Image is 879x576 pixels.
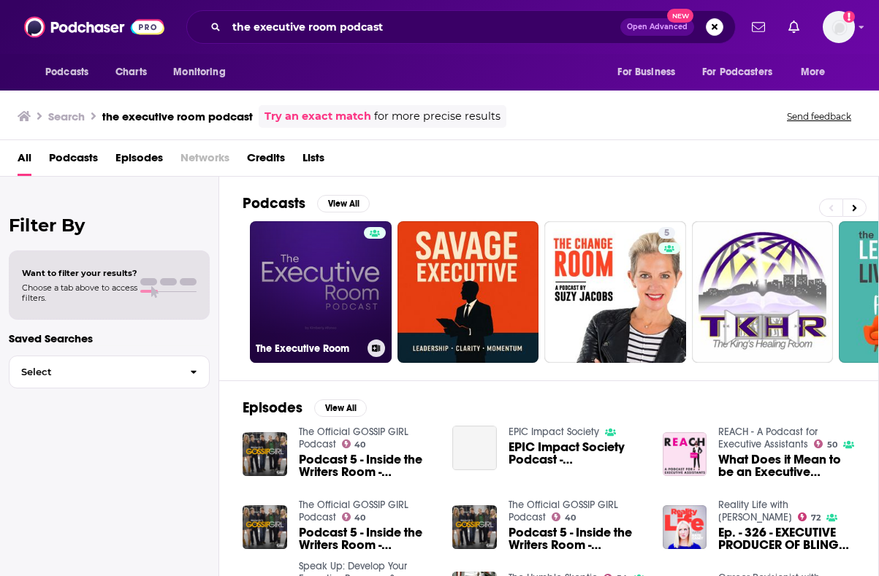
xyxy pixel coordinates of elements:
[823,11,855,43] img: User Profile
[354,515,365,521] span: 40
[620,18,694,36] button: Open AdvancedNew
[509,526,645,551] span: Podcast 5 - Inside the Writers Room - Executive Producer [PERSON_NAME], Co-Executive Producer [PE...
[823,11,855,43] button: Show profile menu
[552,512,576,521] a: 40
[9,215,210,236] h2: Filter By
[22,283,137,303] span: Choose a tab above to access filters.
[627,23,688,31] span: Open Advanced
[243,194,370,212] a: PodcastsView All
[798,512,821,521] a: 72
[811,515,821,521] span: 72
[509,426,599,438] a: EPIC Impact Society
[250,221,392,363] a: The Executive Room
[243,194,305,212] h2: Podcasts
[243,399,302,417] h2: Episodes
[823,11,855,43] span: Logged in as Isabellaoidem
[718,499,792,523] a: Reality Life with Kate Casey
[342,512,366,521] a: 40
[814,439,837,448] a: 50
[452,426,497,470] a: EPIC Impact Society Podcast - Donna Brodie (Executive Director, The Writers Room)
[718,526,855,551] a: Ep. - 326 - EXECUTIVE PRODUCER OF BLING EMPIRE ROOM 2806: THE ACCUSATION
[544,221,686,363] a: 5
[783,110,856,123] button: Send feedback
[18,146,31,176] a: All
[746,15,771,39] a: Show notifications dropdown
[227,15,620,39] input: Search podcasts, credits, & more...
[24,13,164,41] img: Podchaser - Follow, Share and Rate Podcasts
[509,499,618,523] a: The Official GOSSIP GIRL Podcast
[783,15,805,39] a: Show notifications dropdown
[658,227,675,239] a: 5
[664,226,669,241] span: 5
[35,58,107,86] button: open menu
[801,62,826,82] span: More
[106,58,156,86] a: Charts
[843,11,855,23] svg: Add a profile image
[452,505,497,550] img: Podcast 5 - Inside the Writers Room - Executive Producer John Stephens, Co-Executive Producer Jos...
[617,62,675,82] span: For Business
[374,108,501,125] span: for more precise results
[45,62,88,82] span: Podcasts
[791,58,844,86] button: open menu
[173,62,225,82] span: Monitoring
[302,146,324,176] a: Lists
[102,110,253,123] h3: the executive room podcast
[299,426,408,450] a: The Official GOSSIP GIRL Podcast
[9,356,210,388] button: Select
[317,195,370,212] button: View All
[299,499,408,523] a: The Official GOSSIP GIRL Podcast
[509,526,645,551] a: Podcast 5 - Inside the Writers Room - Executive Producer John Stephens, Co-Executive Producer Jos...
[342,439,366,448] a: 40
[163,58,244,86] button: open menu
[509,441,645,466] span: EPIC Impact Society Podcast - [PERSON_NAME] (Executive Director, The Writers Room)
[115,146,163,176] a: Episodes
[247,146,285,176] a: Credits
[565,515,576,521] span: 40
[22,268,137,278] span: Want to filter your results?
[299,453,435,478] a: Podcast 5 - Inside the Writers Room - Executive Producer John Stephens, Co-Executive Producer Jos...
[702,62,772,82] span: For Podcasters
[186,10,736,44] div: Search podcasts, credits, & more...
[663,432,707,477] img: What Does it Mean to be an Executive Assistant in a “War Room?”
[9,331,210,345] p: Saved Searches
[299,453,435,478] span: Podcast 5 - Inside the Writers Room - Executive Producer [PERSON_NAME], Co-Executive Producer [PE...
[718,426,818,450] a: REACH - A Podcast for Executive Assistants
[509,441,645,466] a: EPIC Impact Society Podcast - Donna Brodie (Executive Director, The Writers Room)
[314,399,367,417] button: View All
[299,526,435,551] span: Podcast 5 - Inside the Writers Room - Executive Producer [PERSON_NAME], Co-Executive Producer [PE...
[827,442,837,448] span: 50
[48,110,85,123] h3: Search
[243,505,287,550] img: Podcast 5 - Inside the Writers Room - Executive Producer John Stephens, Co-Executive Producer Jos...
[180,146,229,176] span: Networks
[49,146,98,176] a: Podcasts
[243,432,287,477] img: Podcast 5 - Inside the Writers Room - Executive Producer John Stephens, Co-Executive Producer Jos...
[693,58,794,86] button: open menu
[299,526,435,551] a: Podcast 5 - Inside the Writers Room - Executive Producer John Stephens, Co-Executive Producer Jos...
[265,108,371,125] a: Try an exact match
[243,399,367,417] a: EpisodesView All
[9,367,178,377] span: Select
[663,505,707,550] img: Ep. - 326 - EXECUTIVE PRODUCER OF BLING EMPIRE ROOM 2806: THE ACCUSATION
[256,342,362,355] h3: The Executive Room
[667,9,693,23] span: New
[115,62,147,82] span: Charts
[718,453,855,478] a: What Does it Mean to be an Executive Assistant in a “War Room?”
[354,442,365,448] span: 40
[607,58,693,86] button: open menu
